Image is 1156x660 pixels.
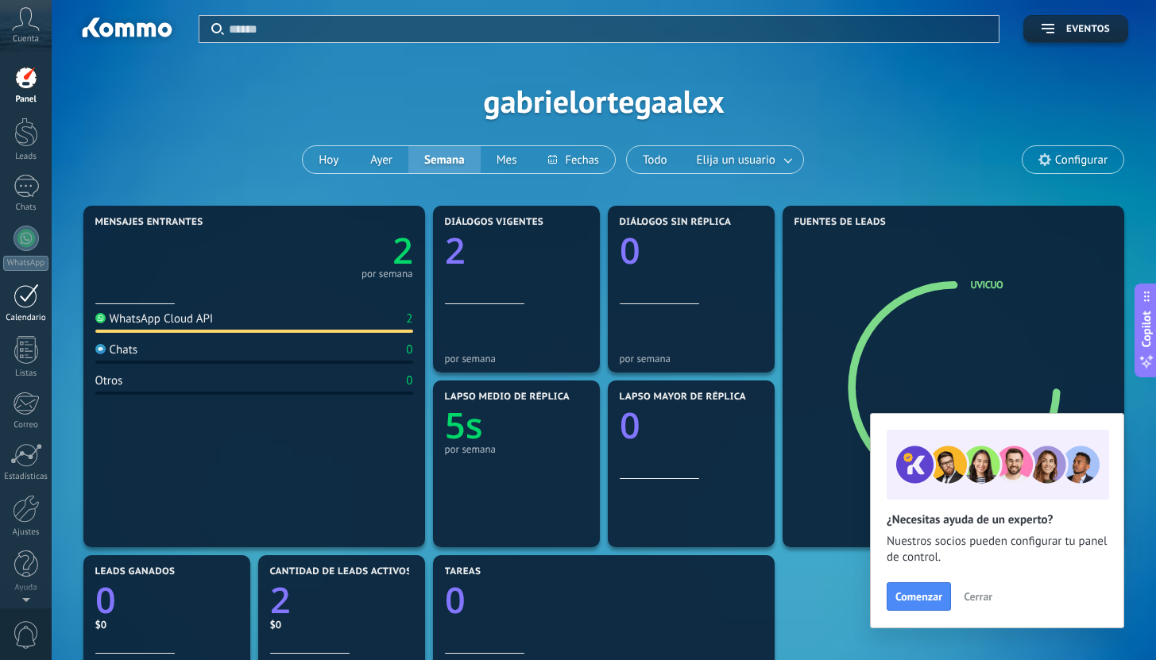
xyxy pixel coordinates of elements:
[1055,153,1108,167] span: Configurar
[445,226,466,275] text: 2
[3,313,49,323] div: Calendario
[445,576,763,624] a: 0
[407,373,413,388] div: 0
[481,146,533,173] button: Mes
[95,576,238,624] a: 0
[354,146,408,173] button: Ayer
[3,527,49,538] div: Ajustes
[3,152,49,162] div: Leads
[887,582,951,611] button: Comenzar
[445,401,483,450] text: 5s
[407,311,413,326] div: 2
[532,146,614,173] button: Fechas
[95,618,238,631] div: $0
[895,591,942,602] span: Comenzar
[270,566,412,577] span: Cantidad de leads activos
[1139,311,1154,347] span: Copilot
[270,618,413,631] div: $0
[254,226,413,275] a: 2
[95,313,106,323] img: WhatsApp Cloud API
[3,369,49,379] div: Listas
[683,146,803,173] button: Elija un usuario
[270,576,291,624] text: 2
[3,256,48,271] div: WhatsApp
[95,217,203,228] span: Mensajes entrantes
[95,342,138,357] div: Chats
[971,278,1003,291] a: Uvicuo
[445,576,466,624] text: 0
[303,146,354,173] button: Hoy
[445,443,588,455] div: por semana
[957,585,999,608] button: Cerrar
[95,566,176,577] span: Leads ganados
[361,270,413,278] div: por semana
[3,420,49,430] div: Correo
[620,401,640,450] text: 0
[795,217,887,228] span: Fuentes de leads
[627,146,683,173] button: Todo
[3,472,49,482] div: Estadísticas
[95,576,116,624] text: 0
[620,226,640,275] text: 0
[270,576,413,624] a: 2
[620,217,732,228] span: Diálogos sin réplica
[3,203,49,213] div: Chats
[620,353,763,365] div: por semana
[392,226,413,275] text: 2
[3,95,49,105] div: Panel
[964,591,992,602] span: Cerrar
[887,534,1108,565] span: Nuestros socios pueden configurar tu panel de control.
[620,392,746,403] span: Lapso mayor de réplica
[13,34,39,44] span: Cuenta
[694,149,779,171] span: Elija un usuario
[445,353,588,365] div: por semana
[95,311,214,326] div: WhatsApp Cloud API
[445,217,544,228] span: Diálogos vigentes
[1023,15,1128,43] button: Eventos
[445,566,481,577] span: Tareas
[95,344,106,354] img: Chats
[1066,24,1110,35] span: Eventos
[408,146,481,173] button: Semana
[3,583,49,593] div: Ayuda
[407,342,413,357] div: 0
[95,373,123,388] div: Otros
[445,392,570,403] span: Lapso medio de réplica
[887,512,1108,527] h2: ¿Necesitas ayuda de un experto?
